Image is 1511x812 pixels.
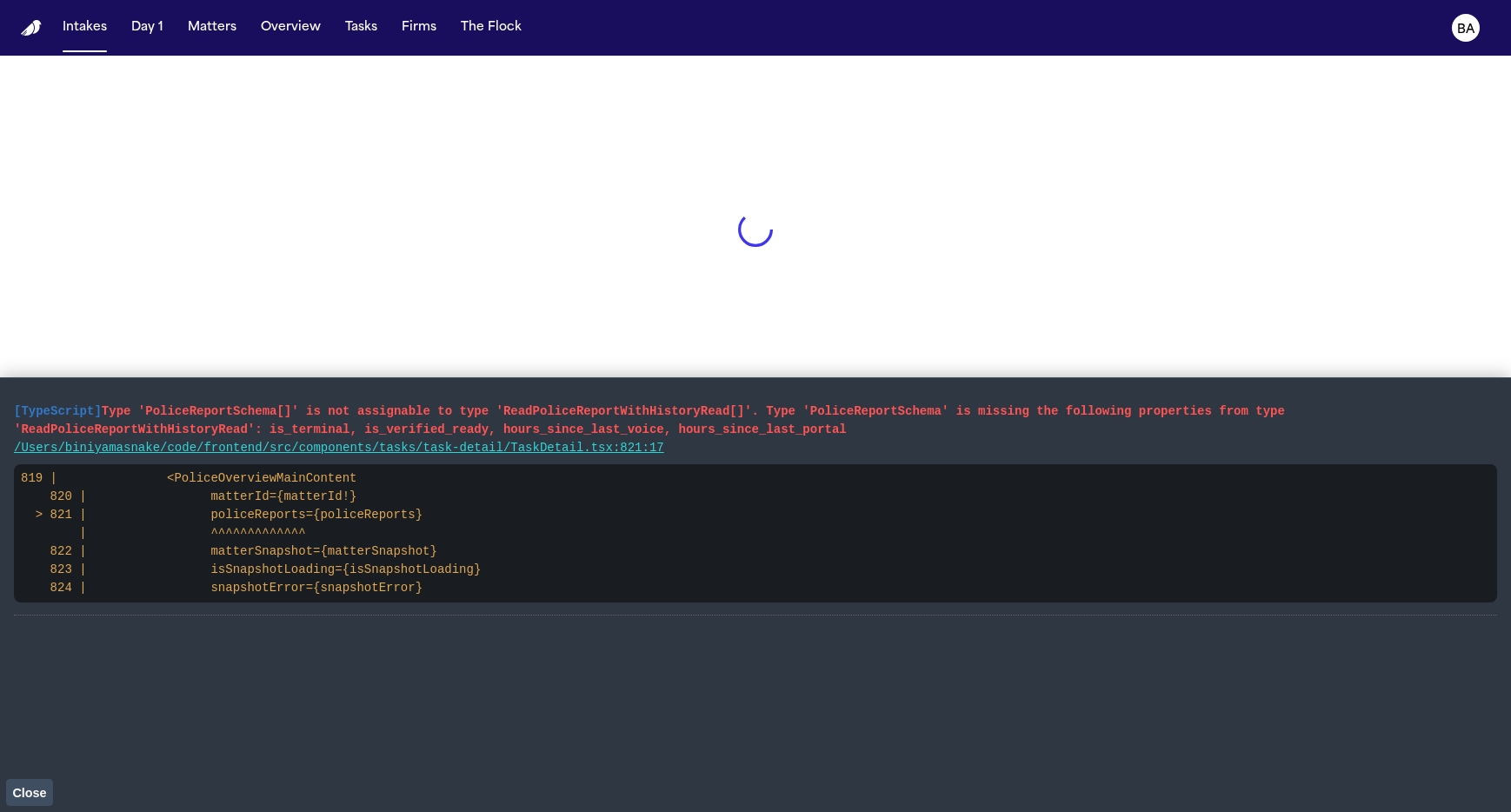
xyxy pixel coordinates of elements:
button: Matters [181,12,243,43]
img: Finch Logo [21,20,42,37]
button: Overview [254,12,328,43]
button: The Flock [454,12,529,43]
a: Home [21,20,42,37]
button: Tasks [338,12,384,43]
button: Intakes [56,12,114,43]
button: Firms [395,12,443,43]
text: BA [1457,23,1475,36]
button: Day 1 [124,12,170,43]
